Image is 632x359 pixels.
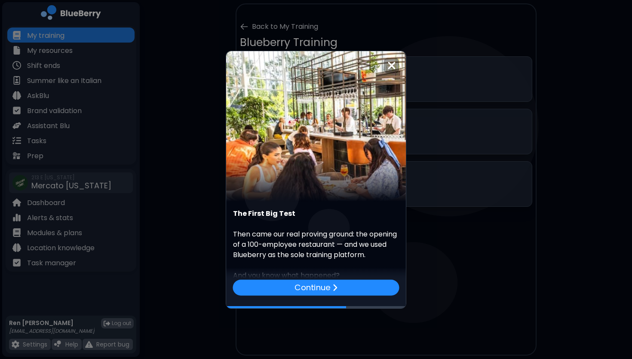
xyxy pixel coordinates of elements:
img: close icon [387,60,396,71]
img: video thumbnail [226,51,406,202]
strong: The First Big Test [233,209,295,218]
p: Then came our real proving ground: the opening of a 100-employee restaurant — and we used Blueber... [233,229,399,260]
img: file icon [332,283,337,292]
p: Continue [295,281,330,294]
